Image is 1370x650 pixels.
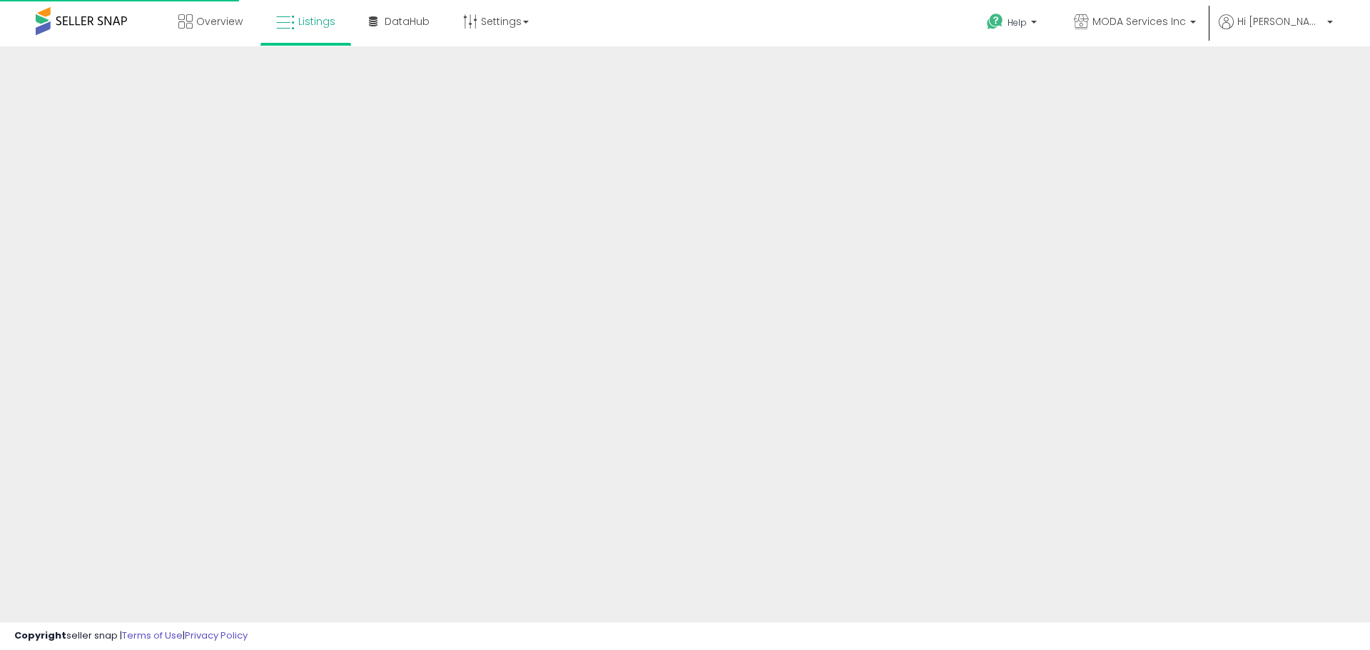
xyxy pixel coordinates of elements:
[14,629,248,643] div: seller snap | |
[385,14,430,29] span: DataHub
[986,13,1004,31] i: Get Help
[1237,14,1323,29] span: Hi [PERSON_NAME]
[14,629,66,642] strong: Copyright
[1219,14,1333,46] a: Hi [PERSON_NAME]
[975,2,1051,46] a: Help
[185,629,248,642] a: Privacy Policy
[1092,14,1186,29] span: MODA Services Inc
[1008,16,1027,29] span: Help
[196,14,243,29] span: Overview
[298,14,335,29] span: Listings
[122,629,183,642] a: Terms of Use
